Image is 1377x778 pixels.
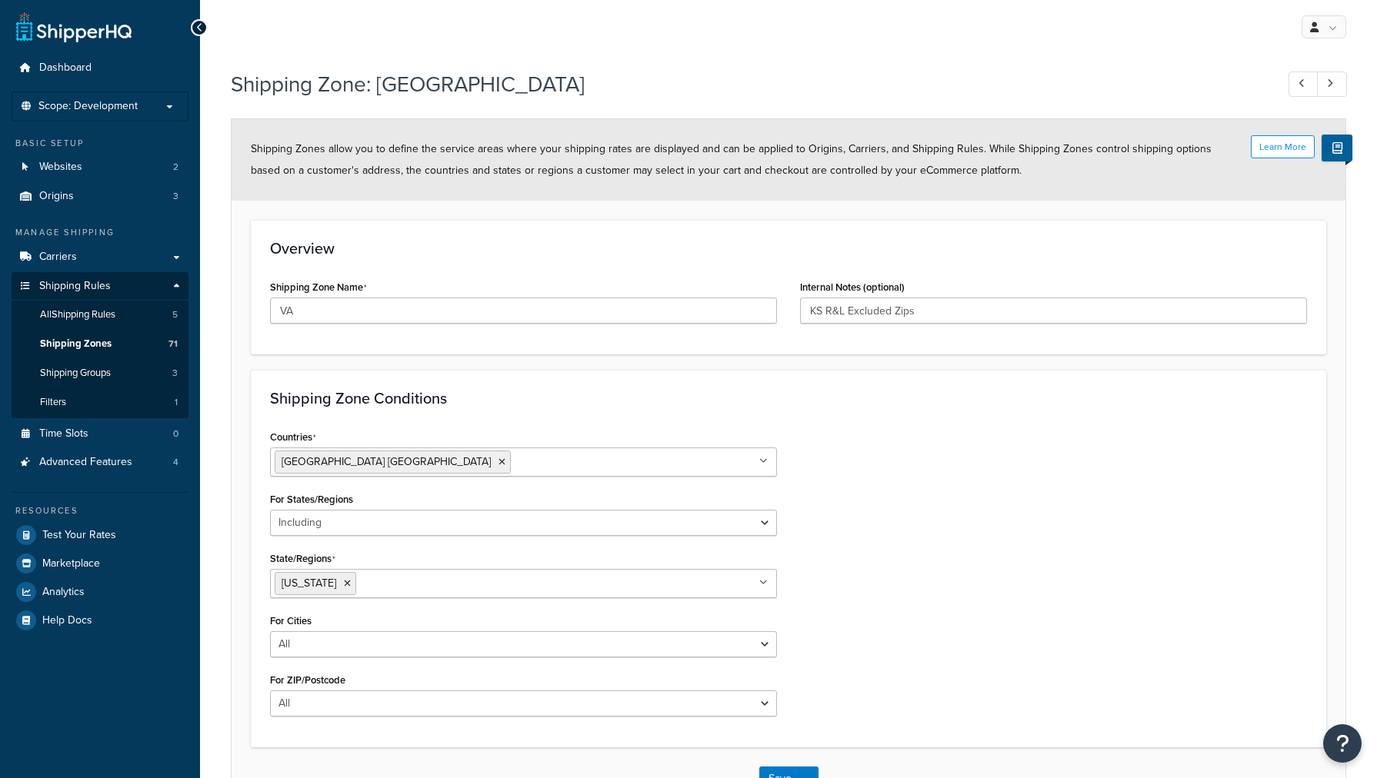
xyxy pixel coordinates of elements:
span: Carriers [39,251,77,264]
li: Filters [12,388,188,417]
span: All Shipping Rules [40,308,115,321]
h1: Shipping Zone: [GEOGRAPHIC_DATA] [231,69,1260,99]
li: Shipping Rules [12,272,188,418]
span: Advanced Features [39,456,132,469]
label: Countries [270,431,316,444]
li: Websites [12,153,188,181]
a: Advanced Features4 [12,448,188,477]
li: Time Slots [12,420,188,448]
label: State/Regions [270,553,335,565]
span: 3 [173,190,178,203]
span: Filters [40,396,66,409]
label: For ZIP/Postcode [270,674,345,686]
li: Advanced Features [12,448,188,477]
a: Next Record [1317,71,1347,97]
a: Shipping Zones71 [12,330,188,358]
span: 5 [172,308,178,321]
label: For States/Regions [270,494,353,505]
button: Learn More [1251,135,1315,158]
span: Test Your Rates [42,529,116,542]
span: Scope: Development [38,100,138,113]
a: AllShipping Rules5 [12,301,188,329]
label: Shipping Zone Name [270,281,367,294]
li: Shipping Groups [12,359,188,387]
span: [GEOGRAPHIC_DATA] [GEOGRAPHIC_DATA] [282,454,491,470]
a: Dashboard [12,54,188,82]
span: 0 [173,427,178,441]
span: Marketplace [42,557,100,570]
li: Origins [12,182,188,211]
a: Carriers [12,243,188,271]
h3: Overview [270,240,1307,257]
a: Filters1 [12,388,188,417]
a: Help Docs [12,607,188,634]
a: Analytics [12,578,188,606]
a: Origins3 [12,182,188,211]
span: Websites [39,161,82,174]
span: Shipping Rules [39,280,111,293]
a: Marketplace [12,550,188,577]
span: Shipping Zones allow you to define the service areas where your shipping rates are displayed and ... [251,141,1212,178]
span: Time Slots [39,427,88,441]
div: Basic Setup [12,137,188,150]
div: Manage Shipping [12,226,188,239]
a: Test Your Rates [12,521,188,549]
h3: Shipping Zone Conditions [270,390,1307,407]
span: Dashboard [39,62,92,75]
a: Websites2 [12,153,188,181]
span: 2 [173,161,178,174]
div: Resources [12,504,188,517]
span: 1 [175,396,178,409]
span: Shipping Zones [40,337,112,351]
a: Shipping Groups3 [12,359,188,387]
span: Origins [39,190,74,203]
span: [US_STATE] [282,575,336,591]
a: Previous Record [1289,71,1319,97]
label: Internal Notes (optional) [800,281,905,293]
label: For Cities [270,615,312,627]
a: Time Slots0 [12,420,188,448]
span: Analytics [42,586,85,599]
span: 71 [168,337,178,351]
span: Shipping Groups [40,367,111,380]
span: 3 [172,367,178,380]
li: Shipping Zones [12,330,188,358]
a: Shipping Rules [12,272,188,301]
button: Show Help Docs [1322,135,1352,161]
span: Help Docs [42,614,92,627]
span: 4 [173,456,178,469]
button: Open Resource Center [1323,724,1362,763]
